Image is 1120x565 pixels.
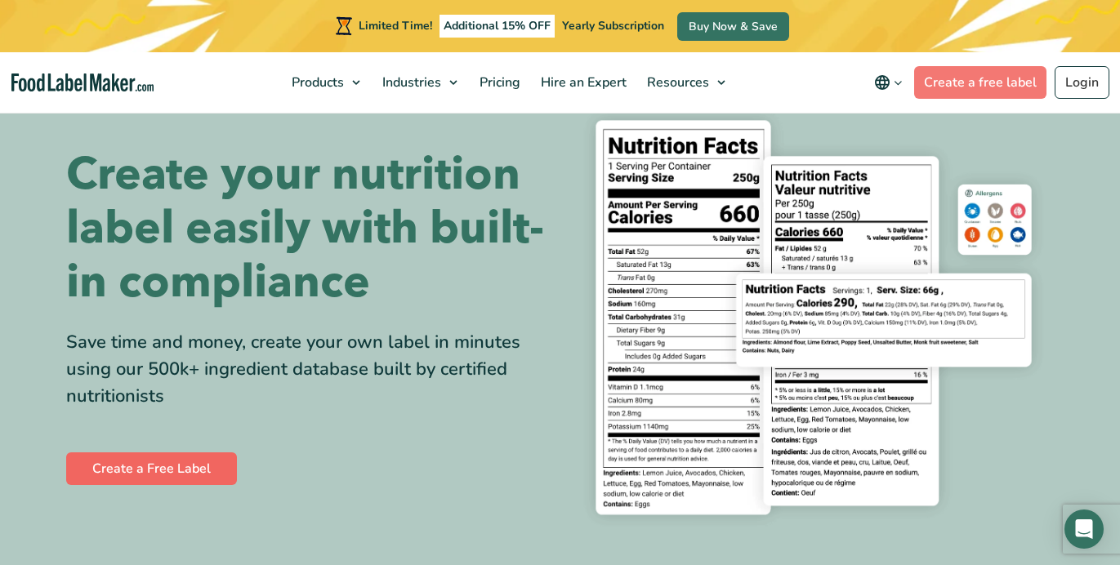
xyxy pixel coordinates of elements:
[642,73,711,91] span: Resources
[66,452,237,485] a: Create a Free Label
[637,52,734,113] a: Resources
[287,73,346,91] span: Products
[536,73,628,91] span: Hire an Expert
[677,12,789,41] a: Buy Now & Save
[373,52,466,113] a: Industries
[440,15,555,38] span: Additional 15% OFF
[282,52,368,113] a: Products
[470,52,527,113] a: Pricing
[66,148,548,309] h1: Create your nutrition label easily with built-in compliance
[66,329,548,410] div: Save time and money, create your own label in minutes using our 500k+ ingredient database built b...
[914,66,1046,99] a: Create a free label
[531,52,633,113] a: Hire an Expert
[562,18,664,33] span: Yearly Subscription
[1055,66,1109,99] a: Login
[475,73,522,91] span: Pricing
[377,73,443,91] span: Industries
[359,18,432,33] span: Limited Time!
[1064,509,1104,549] div: Open Intercom Messenger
